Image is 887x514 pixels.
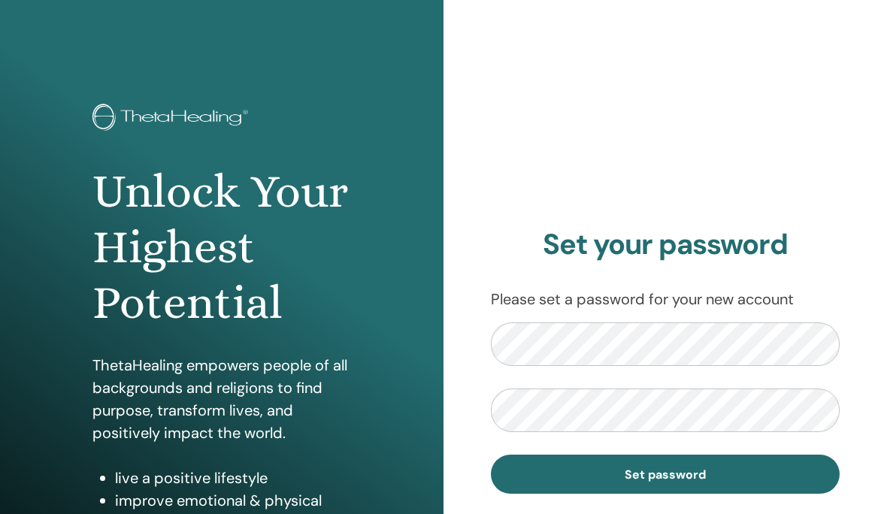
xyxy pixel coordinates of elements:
h2: Set your password [491,228,840,262]
li: live a positive lifestyle [115,467,350,489]
p: Please set a password for your new account [491,288,840,310]
span: Set password [625,467,706,482]
h1: Unlock Your Highest Potential [92,164,350,331]
p: ThetaHealing empowers people of all backgrounds and religions to find purpose, transform lives, a... [92,354,350,444]
button: Set password [491,455,840,494]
